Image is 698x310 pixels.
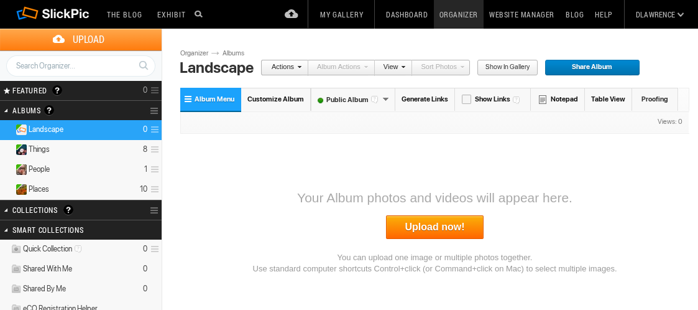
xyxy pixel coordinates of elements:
a: Table View [585,88,632,111]
span: People [29,164,50,174]
span: Album Menu [195,95,234,103]
img: ico_album_quick.png [11,244,22,255]
a: View [375,60,406,76]
img: ico_album_coll.png [11,284,22,294]
a: Sort Photos [412,60,464,76]
a: Show Links [455,88,531,111]
a: Generate Links [395,88,455,111]
span: Customize Album [247,95,304,103]
a: Actions [260,60,301,76]
div: Your Album photos and videos will appear here. [249,187,622,239]
a: Show in Gallery [477,60,538,76]
h2: Collections [12,200,117,219]
div: Views: 0 [651,111,689,133]
a: Notepad [531,88,585,111]
span: Shared With Me [23,264,72,274]
span: Share Album [544,60,631,76]
h2: Albums [12,101,117,120]
span: Things [29,144,50,154]
a: Upload now! [386,215,484,239]
a: Search [132,55,155,76]
a: Expand [1,184,13,194]
a: Albums [219,49,257,59]
ins: Public Album [11,164,27,175]
span: FEATURED [9,85,47,95]
ins: Public Album [11,124,27,135]
a: Expand [1,144,13,154]
ins: Public Album [11,184,27,195]
span: Landscape [29,124,63,134]
img: ico_album_coll.png [11,264,22,275]
div: You can upload one image or multiple photos together. Use standard computer shortcuts Control+cli... [249,252,622,275]
input: Search photos on SlickPic... [193,6,208,21]
a: Collapse [1,124,13,134]
input: Search Organizer... [6,55,155,77]
ins: Public Album [11,144,27,155]
span: Places [29,184,49,194]
a: Collection Options [150,202,162,219]
span: Shared By Me [23,284,66,294]
h2: Smart Collections [12,220,117,239]
font: Public Album [311,96,382,104]
a: Expand [1,164,13,174]
span: Show in Gallery [477,60,530,76]
a: Album Actions [308,60,368,76]
span: Upload [15,29,162,50]
span: Quick Collection [23,244,86,254]
a: Proofing [632,88,678,111]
